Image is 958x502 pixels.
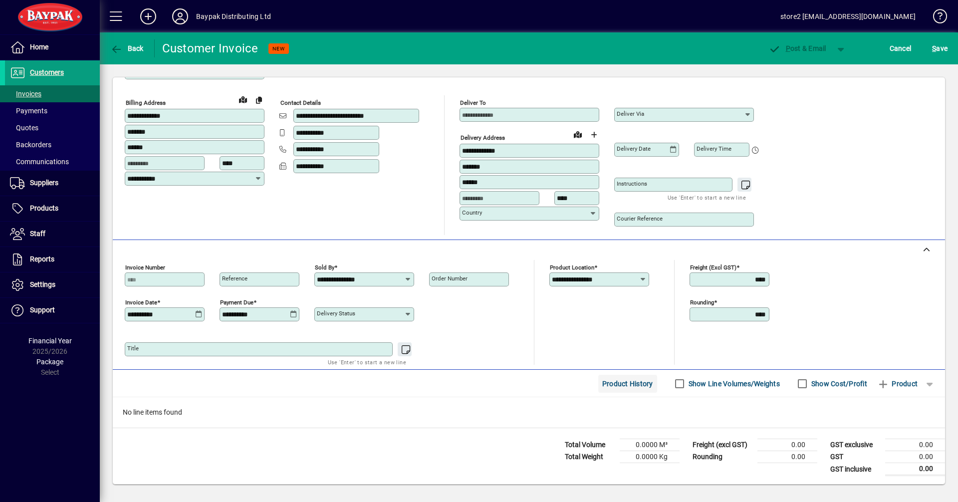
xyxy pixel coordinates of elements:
mat-label: Delivery time [697,145,731,152]
span: Product [877,376,918,392]
a: Reports [5,247,100,272]
span: Payments [10,107,47,115]
app-page-header-button: Back [100,39,155,57]
td: 0.00 [757,451,817,463]
mat-hint: Use 'Enter' to start a new line [668,192,746,203]
span: Reports [30,255,54,263]
span: S [932,44,936,52]
button: Choose address [586,127,602,143]
mat-label: Order number [432,275,468,282]
span: Product History [602,376,653,392]
a: Invoices [5,85,100,102]
div: Customer Invoice [162,40,258,56]
a: Knowledge Base [926,2,946,34]
span: Home [30,43,48,51]
td: GST inclusive [825,463,885,476]
mat-label: Delivery date [617,145,651,152]
span: Support [30,306,55,314]
a: Quotes [5,119,100,136]
label: Show Line Volumes/Weights [687,379,780,389]
span: Invoices [10,90,41,98]
a: Products [5,196,100,221]
a: Staff [5,222,100,247]
mat-label: Instructions [617,180,647,187]
mat-label: Sold by [315,264,334,271]
a: Backorders [5,136,100,153]
td: 0.0000 Kg [620,451,680,463]
td: GST [825,451,885,463]
div: Baypak Distributing Ltd [196,8,271,24]
span: NEW [272,45,285,52]
a: Communications [5,153,100,170]
mat-label: Delivery status [317,310,355,317]
button: Post & Email [763,39,831,57]
td: 0.00 [757,439,817,451]
td: Total Weight [560,451,620,463]
button: Profile [164,7,196,25]
a: View on map [570,126,586,142]
button: Back [108,39,146,57]
mat-label: Freight (excl GST) [690,264,736,271]
span: Suppliers [30,179,58,187]
td: GST exclusive [825,439,885,451]
td: 0.00 [885,451,945,463]
mat-hint: Use 'Enter' to start a new line [328,356,406,368]
span: Staff [30,230,45,238]
td: Total Volume [560,439,620,451]
button: Cancel [887,39,914,57]
span: Financial Year [28,337,72,345]
a: Suppliers [5,171,100,196]
mat-label: Product location [550,264,594,271]
mat-label: Title [127,345,139,352]
a: Payments [5,102,100,119]
div: store2 [EMAIL_ADDRESS][DOMAIN_NAME] [780,8,916,24]
a: Home [5,35,100,60]
td: Rounding [688,451,757,463]
label: Show Cost/Profit [809,379,867,389]
span: P [786,44,790,52]
span: Communications [10,158,69,166]
span: ost & Email [768,44,826,52]
a: Support [5,298,100,323]
mat-label: Courier Reference [617,215,663,222]
a: Settings [5,272,100,297]
td: 0.00 [885,439,945,451]
span: Backorders [10,141,51,149]
td: 0.00 [885,463,945,476]
span: Package [36,358,63,366]
button: Product History [598,375,657,393]
mat-label: Reference [222,275,247,282]
span: Quotes [10,124,38,132]
button: Save [930,39,950,57]
button: Copy to Delivery address [251,92,267,108]
div: No line items found [113,397,945,428]
span: ave [932,40,948,56]
span: Products [30,204,58,212]
button: Add [132,7,164,25]
mat-label: Country [462,209,482,216]
td: 0.0000 M³ [620,439,680,451]
span: Back [110,44,144,52]
mat-label: Rounding [690,299,714,306]
button: Product [872,375,923,393]
mat-label: Invoice date [125,299,157,306]
span: Cancel [890,40,912,56]
span: Customers [30,68,64,76]
span: Settings [30,280,55,288]
mat-label: Deliver To [460,99,486,106]
mat-label: Invoice number [125,264,165,271]
td: Freight (excl GST) [688,439,757,451]
a: View on map [235,91,251,107]
mat-label: Deliver via [617,110,644,117]
mat-label: Payment due [220,299,253,306]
